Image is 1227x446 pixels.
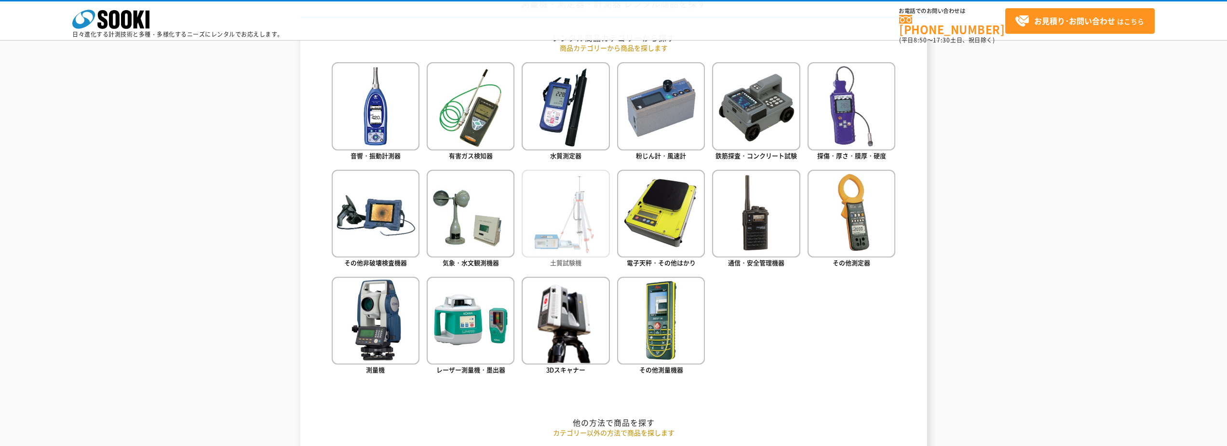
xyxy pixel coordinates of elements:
a: 電子天秤・その他はかり [617,170,705,270]
span: 鉄筋探査・コンクリート試験 [715,151,797,160]
img: 土質試験機 [522,170,609,257]
strong: お見積り･お問い合わせ [1034,15,1115,27]
span: その他測量機器 [639,365,683,374]
span: 通信・安全管理機器 [728,258,784,267]
span: はこちら [1015,14,1144,28]
img: レーザー測量機・墨出器 [427,277,514,365]
a: 有害ガス検知器 [427,62,514,162]
a: 探傷・厚さ・膜厚・硬度 [808,62,895,162]
span: 音響・振動計測器 [351,151,401,160]
span: レーザー測量機・墨出器 [436,365,505,374]
img: 3Dスキャナー [522,277,609,365]
a: 土質試験機 [522,170,609,270]
a: 水質測定器 [522,62,609,162]
a: 鉄筋探査・コンクリート試験 [712,62,800,162]
img: 電子天秤・その他はかり [617,170,705,257]
span: 電子天秤・その他はかり [627,258,696,267]
a: その他非破壊検査機器 [332,170,419,270]
span: 探傷・厚さ・膜厚・硬度 [817,151,886,160]
img: 気象・水文観測機器 [427,170,514,257]
a: その他測量機器 [617,277,705,377]
a: 測量機 [332,277,419,377]
span: お電話でのお問い合わせは [899,8,1005,14]
img: 音響・振動計測器 [332,62,419,150]
img: その他測量機器 [617,277,705,365]
a: 通信・安全管理機器 [712,170,800,270]
span: 土質試験機 [550,258,581,267]
img: その他測定器 [808,170,895,257]
a: 3Dスキャナー [522,277,609,377]
a: レーザー測量機・墨出器 [427,277,514,377]
p: カテゴリー以外の方法で商品を探します [332,428,896,438]
span: 有害ガス検知器 [449,151,493,160]
img: 粉じん計・風速計 [617,62,705,150]
span: その他測定器 [833,258,870,267]
a: [PHONE_NUMBER] [899,15,1005,35]
img: 測量機 [332,277,419,365]
a: その他測定器 [808,170,895,270]
p: 商品カテゴリーから商品を探します [332,43,896,53]
a: お見積り･お問い合わせはこちら [1005,8,1155,34]
img: 通信・安全管理機器 [712,170,800,257]
img: 探傷・厚さ・膜厚・硬度 [808,62,895,150]
img: その他非破壊検査機器 [332,170,419,257]
a: 気象・水文観測機器 [427,170,514,270]
span: 17:30 [933,36,950,44]
img: 有害ガス検知器 [427,62,514,150]
h2: 他の方法で商品を探す [332,418,896,428]
span: 測量機 [366,365,385,374]
span: 8:50 [914,36,927,44]
span: 3Dスキャナー [546,365,585,374]
span: 水質測定器 [550,151,581,160]
span: 粉じん計・風速計 [636,151,686,160]
a: 粉じん計・風速計 [617,62,705,162]
p: 日々進化する計測技術と多種・多様化するニーズにレンタルでお応えします。 [72,31,283,37]
span: その他非破壊検査機器 [344,258,407,267]
a: 音響・振動計測器 [332,62,419,162]
span: 気象・水文観測機器 [443,258,499,267]
span: (平日 ～ 土日、祝日除く) [899,36,995,44]
img: 鉄筋探査・コンクリート試験 [712,62,800,150]
img: 水質測定器 [522,62,609,150]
